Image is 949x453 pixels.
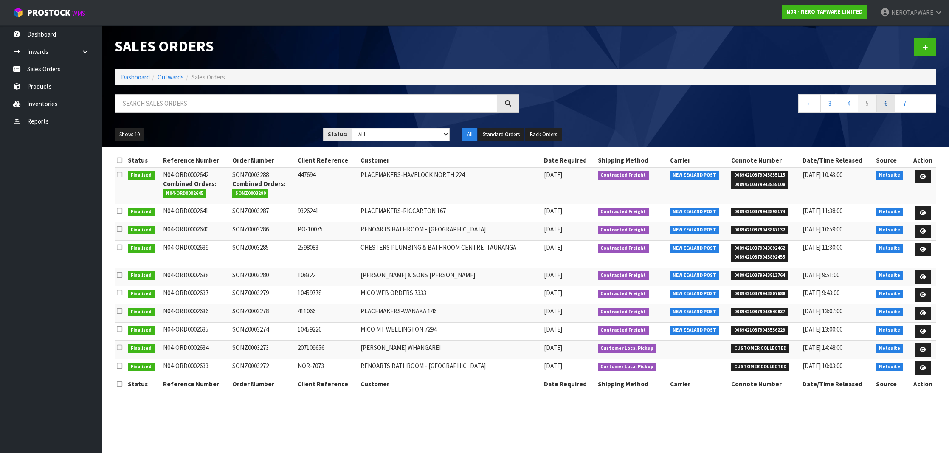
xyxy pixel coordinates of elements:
[230,341,296,359] td: SONZ0003273
[598,226,649,234] span: Contracted Freight
[731,344,789,353] span: CUSTOMER COLLECTED
[230,268,296,286] td: SONZ0003280
[598,308,649,316] span: Contracted Freight
[296,154,358,167] th: Client Reference
[478,128,524,141] button: Standard Orders
[803,271,839,279] span: [DATE] 9:51:00
[910,154,936,167] th: Action
[598,290,649,298] span: Contracted Freight
[670,244,720,253] span: NEW ZEALAND POST
[803,243,842,251] span: [DATE] 11:30:00
[358,222,542,241] td: RENOARTS BATHROOM - [GEOGRAPHIC_DATA]
[876,94,895,113] a: 6
[598,344,657,353] span: Customer Local Pickup
[544,325,562,333] span: [DATE]
[803,343,842,352] span: [DATE] 14:48:00
[296,341,358,359] td: 207109656
[598,363,657,371] span: Customer Local Pickup
[731,290,788,298] span: 00894210379943807688
[876,344,903,353] span: Netsuite
[525,128,562,141] button: Back Orders
[544,289,562,297] span: [DATE]
[876,244,903,253] span: Netsuite
[544,271,562,279] span: [DATE]
[670,208,720,216] span: NEW ZEALAND POST
[786,8,863,15] strong: N04 - NERO TAPWARE LIMITED
[598,326,649,335] span: Contracted Freight
[542,154,596,167] th: Date Required
[230,286,296,304] td: SONZ0003279
[670,326,720,335] span: NEW ZEALAND POST
[296,268,358,286] td: 108322
[670,171,720,180] span: NEW ZEALAND POST
[670,308,720,316] span: NEW ZEALAND POST
[544,243,562,251] span: [DATE]
[163,180,216,188] strong: Combined Orders:
[230,377,296,391] th: Order Number
[876,271,903,280] span: Netsuite
[670,226,720,234] span: NEW ZEALAND POST
[731,308,788,316] span: 00894210379943540837
[161,222,230,241] td: N04-ORD0002640
[598,208,649,216] span: Contracted Freight
[230,323,296,341] td: SONZ0003274
[161,341,230,359] td: N04-ORD0002634
[128,226,155,234] span: Finalised
[128,208,155,216] span: Finalised
[230,204,296,222] td: SONZ0003287
[296,204,358,222] td: 9326241
[803,289,839,297] span: [DATE] 9:43:00
[800,154,874,167] th: Date/Time Released
[668,377,729,391] th: Carrier
[858,94,877,113] a: 5
[161,154,230,167] th: Reference Number
[161,323,230,341] td: N04-ORD0002635
[876,326,903,335] span: Netsuite
[232,189,269,198] span: SONZ0003290
[874,377,910,391] th: Source
[668,154,729,167] th: Carrier
[115,128,144,141] button: Show: 10
[544,225,562,233] span: [DATE]
[803,225,842,233] span: [DATE] 10:59:00
[891,8,933,17] span: NEROTAPWARE
[126,377,161,391] th: Status
[731,253,788,262] span: 00894210379943892455
[230,168,296,204] td: SONZ0003288
[876,290,903,298] span: Netsuite
[128,326,155,335] span: Finalised
[296,377,358,391] th: Client Reference
[731,271,788,280] span: 00894210379943813764
[328,131,348,138] strong: Status:
[191,73,225,81] span: Sales Orders
[544,362,562,370] span: [DATE]
[839,94,858,113] a: 4
[128,290,155,298] span: Finalised
[296,168,358,204] td: 447694
[358,268,542,286] td: [PERSON_NAME] & SONS [PERSON_NAME]
[126,154,161,167] th: Status
[876,308,903,316] span: Netsuite
[731,326,788,335] span: 00894210379943536229
[598,171,649,180] span: Contracted Freight
[121,73,150,81] a: Dashboard
[910,377,936,391] th: Action
[358,204,542,222] td: PLACEMAKERS-RICCARTON 167
[729,377,800,391] th: Connote Number
[358,377,542,391] th: Customer
[115,38,519,55] h1: Sales Orders
[358,323,542,341] td: MICO MT WELLINGTON 7294
[874,154,910,167] th: Source
[230,304,296,323] td: SONZ0003278
[296,286,358,304] td: 10459778
[13,7,23,18] img: cube-alt.png
[161,268,230,286] td: N04-ORD0002638
[803,307,842,315] span: [DATE] 13:07:00
[358,304,542,323] td: PLACEMAKERS-WANAKA 146
[544,171,562,179] span: [DATE]
[532,94,937,115] nav: Page navigation
[731,244,788,253] span: 00894210379943892462
[596,377,668,391] th: Shipping Method
[158,73,184,81] a: Outwards
[161,286,230,304] td: N04-ORD0002637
